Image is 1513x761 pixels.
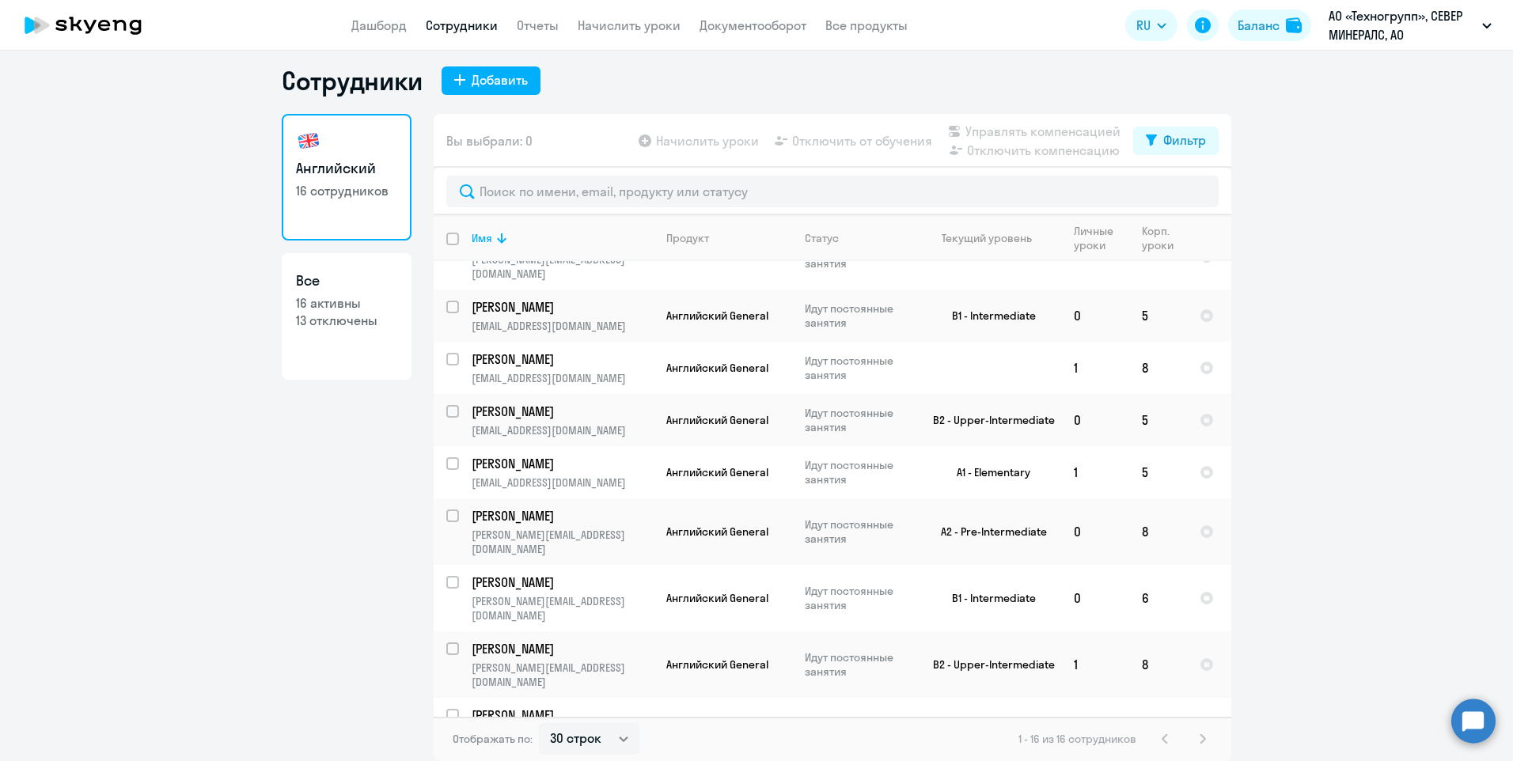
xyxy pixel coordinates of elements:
[1061,446,1129,498] td: 1
[1228,9,1311,41] button: Балансbalance
[578,17,681,33] a: Начислить уроки
[666,361,768,375] span: Английский General
[472,252,653,281] p: [PERSON_NAME][EMAIL_ADDRESS][DOMAIN_NAME]
[666,413,768,427] span: Английский General
[472,640,650,657] p: [PERSON_NAME]
[914,446,1061,498] td: A1 - Elementary
[1129,631,1187,698] td: 8
[1321,6,1500,44] button: АО «Техногрупп», СЕВЕР МИНЕРАЛС, АО
[805,231,913,245] div: Статус
[1061,342,1129,394] td: 1
[472,574,653,591] a: [PERSON_NAME]
[805,406,913,434] p: Идут постоянные занятия
[1129,446,1187,498] td: 5
[426,17,498,33] a: Сотрудники
[1133,127,1219,155] button: Фильтр
[472,661,653,689] p: [PERSON_NAME][EMAIL_ADDRESS][DOMAIN_NAME]
[1129,342,1187,394] td: 8
[472,70,528,89] div: Добавить
[472,706,650,724] p: [PERSON_NAME]
[805,231,839,245] div: Статус
[805,584,913,612] p: Идут постоянные занятия
[472,594,653,623] p: [PERSON_NAME][EMAIL_ADDRESS][DOMAIN_NAME]
[666,591,768,605] span: Английский General
[1142,224,1176,252] div: Корп. уроки
[351,17,407,33] a: Дашборд
[472,403,650,420] p: [PERSON_NAME]
[914,498,1061,565] td: A2 - Pre-Intermediate
[282,253,411,380] a: Все16 активны13 отключены
[666,231,709,245] div: Продукт
[472,350,650,368] p: [PERSON_NAME]
[472,298,650,316] p: [PERSON_NAME]
[1129,565,1187,631] td: 6
[914,394,1061,446] td: B2 - Upper-Intermediate
[914,290,1061,342] td: B1 - Intermediate
[296,182,397,199] p: 16 сотрудников
[1061,631,1129,698] td: 1
[1129,498,1187,565] td: 8
[1142,224,1186,252] div: Корп. уроки
[1074,224,1128,252] div: Личные уроки
[472,574,650,591] p: [PERSON_NAME]
[282,65,423,97] h1: Сотрудники
[1074,224,1118,252] div: Личные уроки
[942,231,1032,245] div: Текущий уровень
[296,128,321,153] img: english
[472,231,492,245] div: Имя
[700,17,806,33] a: Документооборот
[1125,9,1177,41] button: RU
[296,294,397,312] p: 16 активны
[296,312,397,329] p: 13 отключены
[442,66,540,95] button: Добавить
[805,301,913,330] p: Идут постоянные занятия
[472,475,653,490] p: [EMAIL_ADDRESS][DOMAIN_NAME]
[1129,290,1187,342] td: 5
[1061,498,1129,565] td: 0
[1061,290,1129,342] td: 0
[1061,394,1129,446] td: 0
[472,507,653,524] a: [PERSON_NAME]
[1329,6,1476,44] p: АО «Техногрупп», СЕВЕР МИНЕРАЛС, АО
[927,231,1060,245] div: Текущий уровень
[1018,732,1136,746] span: 1 - 16 из 16 сотрудников
[805,354,913,382] p: Идут постоянные занятия
[472,231,653,245] div: Имя
[472,423,653,437] p: [EMAIL_ADDRESS][DOMAIN_NAME]
[472,640,653,657] a: [PERSON_NAME]
[472,298,653,316] a: [PERSON_NAME]
[446,176,1219,207] input: Поиск по имени, email, продукту или статусу
[805,650,913,679] p: Идут постоянные занятия
[296,158,397,179] h3: Английский
[296,271,397,291] h3: Все
[666,465,768,479] span: Английский General
[472,319,653,333] p: [EMAIL_ADDRESS][DOMAIN_NAME]
[914,631,1061,698] td: B2 - Upper-Intermediate
[472,371,653,385] p: [EMAIL_ADDRESS][DOMAIN_NAME]
[282,114,411,240] a: Английский16 сотрудников
[472,350,653,368] a: [PERSON_NAME]
[1286,17,1302,33] img: balance
[472,528,653,556] p: [PERSON_NAME][EMAIL_ADDRESS][DOMAIN_NAME]
[805,458,913,487] p: Идут постоянные занятия
[472,507,650,524] p: [PERSON_NAME]
[914,565,1061,631] td: B1 - Intermediate
[472,706,653,724] a: [PERSON_NAME]
[805,517,913,546] p: Идут постоянные занятия
[1163,131,1206,150] div: Фильтр
[472,403,653,420] a: [PERSON_NAME]
[472,455,653,472] a: [PERSON_NAME]
[825,17,908,33] a: Все продукты
[1061,565,1129,631] td: 0
[666,524,768,539] span: Английский General
[666,309,768,323] span: Английский General
[446,131,533,150] span: Вы выбрали: 0
[453,732,533,746] span: Отображать по:
[1129,394,1187,446] td: 5
[1238,16,1280,35] div: Баланс
[1136,16,1151,35] span: RU
[666,657,768,672] span: Английский General
[472,455,650,472] p: [PERSON_NAME]
[517,17,559,33] a: Отчеты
